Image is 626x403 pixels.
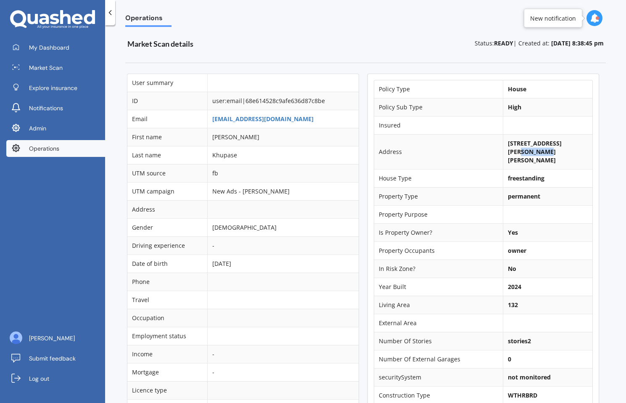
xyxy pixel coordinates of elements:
td: Gender [127,218,207,236]
span: Operations [29,144,59,153]
td: [PERSON_NAME] [207,128,358,146]
td: Occupation [127,309,207,327]
td: In Risk Zone? [374,260,503,278]
td: Number Of External Garages [374,350,503,368]
td: UTM source [127,164,207,182]
td: User summary [127,74,207,92]
b: [DATE] 8:38:45 pm [551,39,604,47]
span: Admin [29,124,46,133]
td: - [207,345,358,363]
td: Mortgage [127,363,207,381]
td: Address [127,200,207,218]
td: Khupase [207,146,358,164]
td: Living Area [374,296,503,314]
td: External Area [374,314,503,332]
td: Phone [127,273,207,291]
b: WTHRBRD [508,391,537,399]
img: ALV-UjU6YHOUIM1AGx_4vxbOkaOq-1eqc8a3URkVIJkc_iWYmQ98kTe7fc9QMVOBV43MoXmOPfWPN7JjnmUwLuIGKVePaQgPQ... [10,331,22,344]
b: High [508,103,521,111]
td: securitySystem [374,368,503,386]
a: Notifications [6,100,105,117]
td: House Type [374,169,503,187]
b: 2024 [508,283,521,291]
b: No [508,265,516,273]
td: Licence type [127,381,207,399]
p: Status: | Created at: [475,39,604,48]
td: Number Of Stories [374,332,503,350]
div: New notification [530,14,576,22]
a: Submit feedback [6,350,105,367]
td: Date of birth [127,255,207,273]
td: UTM campaign [127,182,207,200]
td: fb [207,164,358,182]
td: Email [127,110,207,128]
td: Last name [127,146,207,164]
b: [STREET_ADDRESS][PERSON_NAME][PERSON_NAME] [508,139,562,164]
span: Submit feedback [29,354,76,363]
b: READY [494,39,513,47]
td: Property Occupants [374,241,503,260]
td: Is Property Owner? [374,223,503,241]
td: Property Type [374,187,503,205]
span: Explore insurance [29,84,77,92]
span: [PERSON_NAME] [29,334,75,342]
b: Yes [508,228,518,236]
td: user:email|68e614528c9afe636d87c8be [207,92,358,110]
b: 132 [508,301,518,309]
td: Travel [127,291,207,309]
b: stories2 [508,337,531,345]
span: Operations [125,14,172,25]
span: My Dashboard [29,43,69,52]
b: not monitored [508,373,551,381]
b: House [508,85,526,93]
td: Policy Sub Type [374,98,503,116]
td: Driving experience [127,236,207,255]
td: Year Built [374,278,503,296]
a: [PERSON_NAME] [6,330,105,347]
span: Log out [29,374,49,383]
a: My Dashboard [6,39,105,56]
b: freestanding [508,174,544,182]
b: permanent [508,192,540,200]
td: [DEMOGRAPHIC_DATA] [207,218,358,236]
a: Log out [6,370,105,387]
td: Income [127,345,207,363]
td: Property Purpose [374,205,503,223]
td: ID [127,92,207,110]
td: - [207,236,358,255]
a: Admin [6,120,105,137]
td: - [207,363,358,381]
td: Address [374,134,503,169]
td: [DATE] [207,255,358,273]
a: Operations [6,140,105,157]
h3: Market Scan details [127,39,332,49]
b: 0 [508,355,511,363]
a: [EMAIL_ADDRESS][DOMAIN_NAME] [212,115,314,123]
td: Employment status [127,327,207,345]
a: Explore insurance [6,80,105,96]
td: First name [127,128,207,146]
td: Policy Type [374,80,503,98]
b: owner [508,247,526,255]
span: Notifications [29,104,63,112]
td: Insured [374,116,503,134]
td: New Ads - [PERSON_NAME] [207,182,358,200]
span: Market Scan [29,64,63,72]
a: Market Scan [6,59,105,76]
